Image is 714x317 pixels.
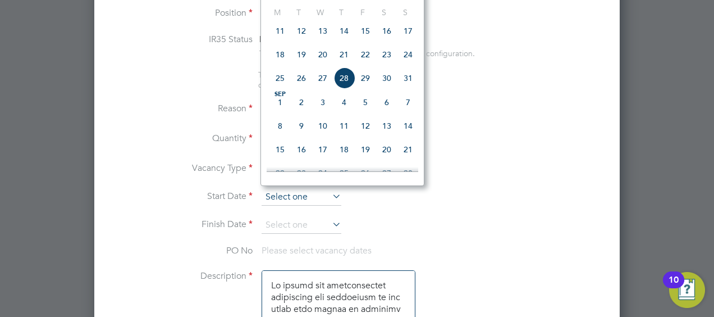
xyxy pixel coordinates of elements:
span: 23 [376,44,397,65]
span: M [267,7,288,17]
span: 7 [397,92,419,113]
label: Quantity [112,133,253,144]
span: T [288,7,309,17]
span: 17 [312,139,333,160]
span: 22 [269,162,291,184]
span: 17 [397,20,419,42]
label: Vacancy Type [112,162,253,174]
span: 9 [291,115,312,137]
span: 15 [269,139,291,160]
span: 22 [355,44,376,65]
span: 16 [376,20,397,42]
span: 26 [355,162,376,184]
span: 12 [291,20,312,42]
label: IR35 Status [112,34,253,46]
span: 20 [376,139,397,160]
button: Open Resource Center, 10 new notifications [669,272,705,308]
span: 26 [291,67,312,89]
span: 21 [333,44,355,65]
span: S [373,7,395,17]
span: 11 [269,20,291,42]
span: 2 [291,92,312,113]
span: 15 [355,20,376,42]
span: 24 [397,44,419,65]
span: 29 [355,67,376,89]
span: F [352,7,373,17]
span: 14 [397,115,419,137]
label: Start Date [112,191,253,202]
span: Disabled for this client. [259,34,351,45]
span: 19 [291,44,312,65]
span: 14 [333,20,355,42]
span: 12 [355,115,376,137]
span: 27 [312,67,333,89]
span: W [309,7,331,17]
span: 28 [397,162,419,184]
span: Sep [269,92,291,97]
span: 4 [333,92,355,113]
label: Description [112,270,253,282]
label: PO No [112,245,253,257]
span: S [395,7,416,17]
div: 10 [669,280,679,295]
span: Please select vacancy dates [262,245,372,256]
span: T [331,7,352,17]
label: Position [112,7,253,19]
span: 21 [397,139,419,160]
input: Select one [262,189,341,206]
span: 24 [312,162,333,184]
span: 28 [333,67,355,89]
input: Select one [262,217,341,234]
span: 31 [397,67,419,89]
span: 3 [312,92,333,113]
span: 27 [376,162,397,184]
span: 6 [376,92,397,113]
span: 25 [269,67,291,89]
span: 19 [355,139,376,160]
span: 30 [376,67,397,89]
span: 8 [269,115,291,137]
span: 18 [333,139,355,160]
span: 11 [333,115,355,137]
span: 1 [269,92,291,113]
span: 20 [312,44,333,65]
div: This feature can be enabled under this client's configuration. [259,46,475,58]
span: 13 [312,20,333,42]
label: Reason [112,103,253,115]
span: 23 [291,162,312,184]
span: 25 [333,162,355,184]
span: 13 [376,115,397,137]
span: 10 [312,115,333,137]
span: 16 [291,139,312,160]
label: Finish Date [112,219,253,230]
span: The status determination for this position can be updated after creating the vacancy [258,70,410,90]
span: 18 [269,44,291,65]
span: 5 [355,92,376,113]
